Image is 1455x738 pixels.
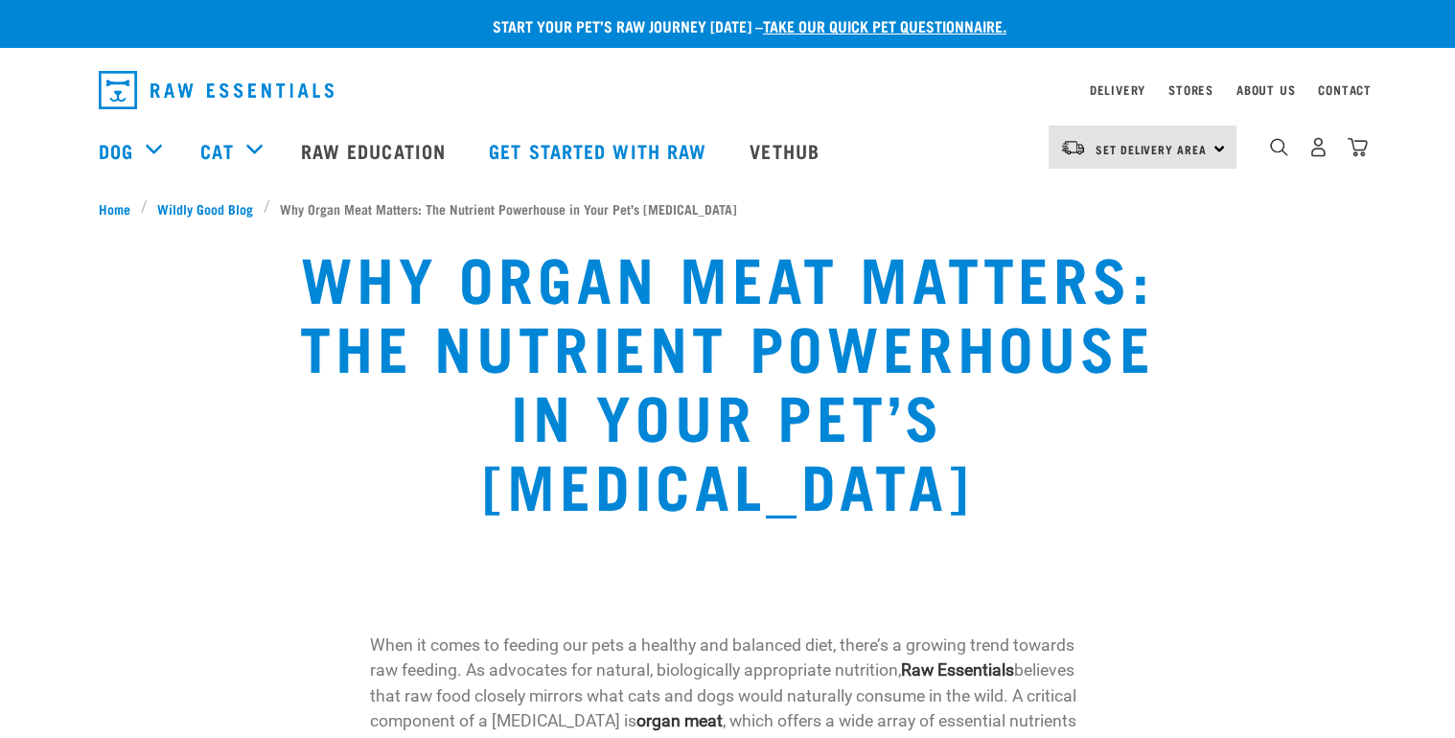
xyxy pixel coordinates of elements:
a: About Us [1236,86,1295,93]
strong: organ meat [636,711,723,730]
nav: breadcrumbs [99,198,1356,219]
img: home-icon@2x.png [1348,137,1368,157]
nav: dropdown navigation [83,63,1372,117]
a: Raw Education [282,112,470,189]
a: Vethub [730,112,843,189]
img: Raw Essentials Logo [99,71,334,109]
a: Cat [200,136,233,165]
img: user.png [1308,137,1328,157]
a: take our quick pet questionnaire. [763,21,1006,30]
span: Set Delivery Area [1096,146,1207,152]
h1: Why Organ Meat Matters: The Nutrient Powerhouse in Your Pet’s [MEDICAL_DATA] [277,242,1178,518]
img: van-moving.png [1060,139,1086,156]
a: Get started with Raw [470,112,730,189]
a: Home [99,198,141,219]
a: Stores [1168,86,1213,93]
a: Delivery [1090,86,1145,93]
strong: Raw Essentials [901,660,1014,680]
a: Contact [1318,86,1372,93]
span: Home [99,198,130,219]
span: Wildly Good Blog [157,198,253,219]
img: home-icon-1@2x.png [1270,138,1288,156]
a: Dog [99,136,133,165]
a: Wildly Good Blog [148,198,264,219]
